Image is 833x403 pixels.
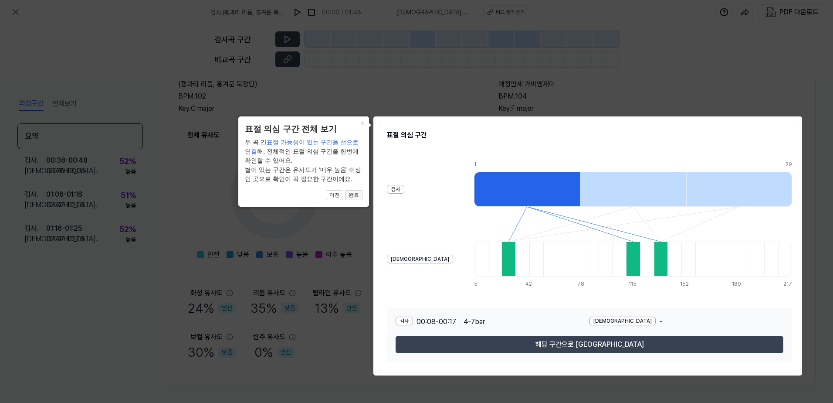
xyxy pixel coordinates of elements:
[245,138,362,184] div: 두 곡 간 해, 전체적인 표절 의심 구간을 한번에 확인할 수 있어요. 별이 있는 구간은 유사도가 ‘매우 높음’ 이상인 곳으로 확인이 꼭 필요한 구간이에요.
[355,116,369,129] button: Close
[680,280,694,288] div: 152
[474,161,580,168] div: 1
[387,255,453,263] div: [DEMOGRAPHIC_DATA]
[396,317,413,325] div: 검사
[326,190,343,201] button: 이전
[345,190,362,201] button: 완료
[577,280,591,288] div: 78
[245,123,362,136] header: 표절 의심 구간 전체 보기
[589,317,656,325] div: [DEMOGRAPHIC_DATA]
[387,185,404,194] div: 검사
[786,161,792,168] div: 29
[629,280,643,288] div: 115
[589,317,783,327] div: -
[416,317,456,327] span: 00:08 - 00:17
[783,280,792,288] div: 217
[474,280,488,288] div: 5
[245,139,359,155] span: 표절 가능성이 있는 구간을 선으로 연결
[387,130,792,140] h2: 표절 의심 구간
[464,317,485,327] span: 4 - 7 bar
[525,280,539,288] div: 42
[732,280,746,288] div: 189
[396,336,783,353] button: 해당 구간으로 [GEOGRAPHIC_DATA]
